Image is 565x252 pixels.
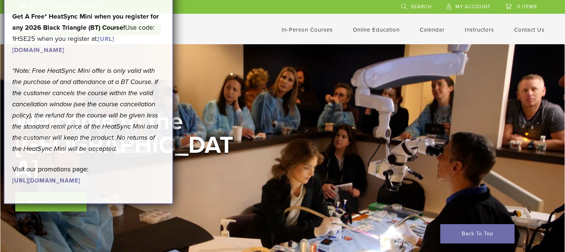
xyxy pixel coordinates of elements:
[353,26,400,33] a: Online Education
[12,67,158,153] em: *Note: Free HeatSync Mini offer is only valid with the purchase of and attendance at a BT Course....
[411,4,432,10] span: Search
[440,224,514,243] a: Back To Top
[12,11,165,55] p: Use code: 1HSE25 when you register at:
[12,177,80,184] a: [URL][DOMAIN_NAME]
[12,12,159,32] strong: Get A Free* HeatSync Mini when you register for any 2026 Black Triangle (BT) Course!
[12,164,165,186] p: Visit our promotions page:
[517,4,537,10] span: 0 items
[420,26,445,33] a: Calendar
[455,4,490,10] span: My Account
[465,26,494,33] a: Instructors
[514,26,545,33] a: Contact Us
[282,26,333,33] a: In-Person Courses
